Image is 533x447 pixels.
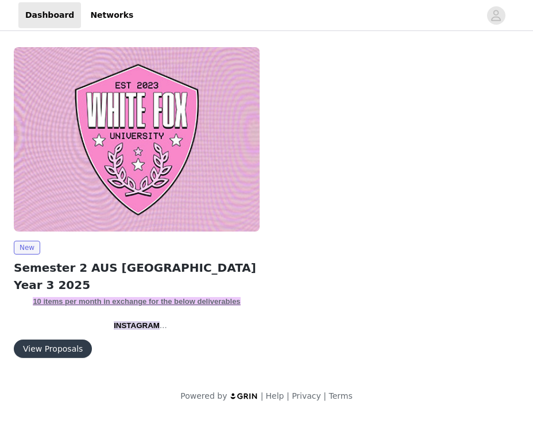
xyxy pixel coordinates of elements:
button: View Proposals [14,340,92,358]
span: | [261,391,264,400]
span: Powered by [180,391,227,400]
span: | [323,391,326,400]
a: Privacy [292,391,321,400]
strong: 10 items per month in exchange for the below deliverables [33,297,240,306]
span: | [287,391,289,400]
span: INSTAGRAM [114,321,160,330]
a: Dashboard [18,2,81,28]
a: Terms [329,391,352,400]
a: Help [266,391,284,400]
div: avatar [490,6,501,25]
img: White Fox Boutique AUS [14,47,260,232]
a: Networks [83,2,140,28]
h2: Semester 2 AUS [GEOGRAPHIC_DATA] Year 3 2025 [14,259,260,294]
span: New [14,241,40,255]
img: logo [230,392,258,400]
a: View Proposals [14,345,92,353]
